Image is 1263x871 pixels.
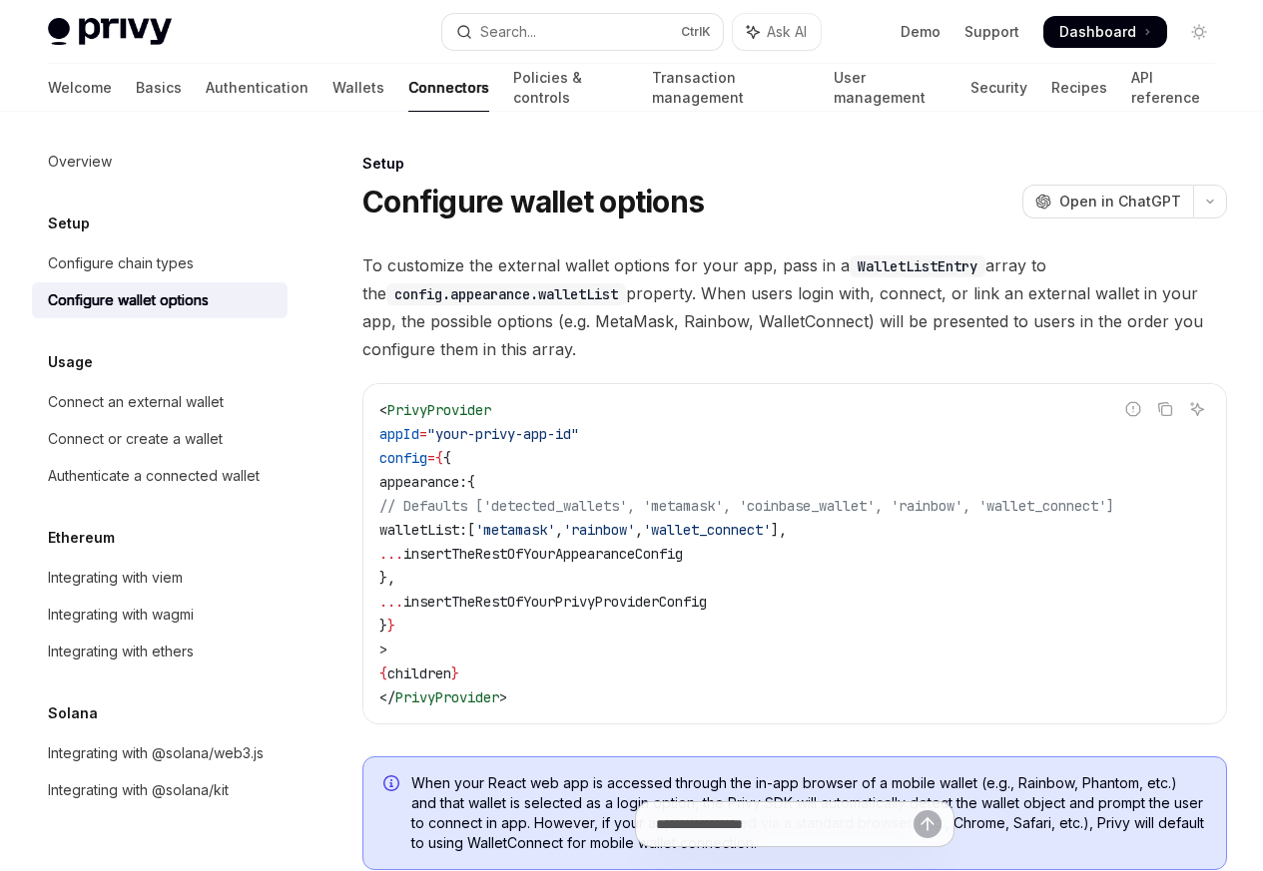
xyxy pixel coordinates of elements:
img: light logo [48,18,172,46]
button: Send message [914,810,942,838]
a: Authentication [206,64,309,112]
span: children [387,664,451,682]
h5: Solana [48,701,98,725]
div: Search... [480,20,536,44]
div: Setup [362,154,1227,174]
span: PrivyProvider [387,401,491,419]
a: Welcome [48,64,112,112]
span: } [451,664,459,682]
a: Connectors [408,64,489,112]
h5: Usage [48,350,93,374]
span: < [379,401,387,419]
code: config.appearance.walletList [386,283,626,305]
span: appId [379,425,419,443]
a: Wallets [332,64,384,112]
span: , [555,521,563,539]
a: User management [834,64,947,112]
span: > [499,688,507,706]
div: Integrating with viem [48,566,183,590]
span: 'wallet_connect' [643,521,771,539]
code: WalletListEntry [850,255,985,277]
a: Recipes [1051,64,1107,112]
span: When your React web app is accessed through the in-app browser of a mobile wallet (e.g., Rainbow,... [411,773,1206,853]
button: Open search [442,14,723,50]
span: config [379,449,427,467]
div: Connect or create a wallet [48,427,223,451]
span: } [387,617,395,635]
span: 'metamask' [475,521,555,539]
a: Transaction management [652,64,811,112]
span: To customize the external wallet options for your app, pass in a array to the property. When user... [362,251,1227,363]
a: Integrating with wagmi [32,597,288,633]
span: [ [467,521,475,539]
span: insertTheRestOfYourAppearanceConfig [403,545,683,563]
span: = [419,425,427,443]
button: Copy the contents from the code block [1152,396,1178,422]
span: walletList: [379,521,467,539]
button: Ask AI [1184,396,1210,422]
span: > [379,641,387,658]
a: Security [970,64,1027,112]
span: insertTheRestOfYourPrivyProviderConfig [403,593,707,611]
h5: Ethereum [48,526,115,550]
a: Dashboard [1043,16,1167,48]
a: Integrating with ethers [32,634,288,669]
span: PrivyProvider [395,688,499,706]
div: Configure wallet options [48,288,209,312]
div: Connect an external wallet [48,390,224,414]
h5: Setup [48,212,90,235]
div: Integrating with @solana/kit [48,778,229,802]
span: { [443,449,451,467]
a: Integrating with viem [32,560,288,596]
span: Dashboard [1059,22,1136,42]
div: Overview [48,150,112,174]
span: appearance: [379,473,467,491]
span: { [379,664,387,682]
h1: Configure wallet options [362,184,704,219]
a: Integrating with @solana/kit [32,772,288,808]
div: Integrating with ethers [48,640,194,663]
a: Policies & controls [513,64,628,112]
button: Toggle dark mode [1183,16,1215,48]
span: ], [771,521,787,539]
span: { [435,449,443,467]
button: Report incorrect code [1120,396,1146,422]
a: Demo [901,22,941,42]
span: Ctrl K [681,24,711,40]
div: Integrating with wagmi [48,603,194,627]
a: Support [964,22,1019,42]
a: Connect an external wallet [32,384,288,420]
a: Configure chain types [32,245,288,281]
a: Integrating with @solana/web3.js [32,735,288,771]
button: Open in ChatGPT [1022,185,1193,218]
svg: Info [383,775,403,795]
span: } [379,617,387,635]
a: Overview [32,144,288,180]
div: Configure chain types [48,251,194,275]
span: // Defaults ['detected_wallets', 'metamask', 'coinbase_wallet', 'rainbow', 'wallet_connect'] [379,497,1114,515]
span: </ [379,688,395,706]
span: }, [379,569,395,587]
div: Authenticate a connected wallet [48,464,260,488]
span: 'rainbow' [563,521,635,539]
span: ... [379,593,403,611]
span: , [635,521,643,539]
span: { [467,473,475,491]
span: "your-privy-app-id" [427,425,579,443]
a: Authenticate a connected wallet [32,458,288,494]
input: Ask a question... [656,802,914,846]
a: Configure wallet options [32,282,288,318]
a: API reference [1131,64,1215,112]
a: Basics [136,64,182,112]
div: Integrating with @solana/web3.js [48,741,264,765]
span: Ask AI [767,22,807,42]
span: Open in ChatGPT [1059,192,1181,212]
button: Toggle assistant panel [733,14,821,50]
a: Connect or create a wallet [32,421,288,457]
span: ... [379,545,403,563]
span: = [427,449,435,467]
